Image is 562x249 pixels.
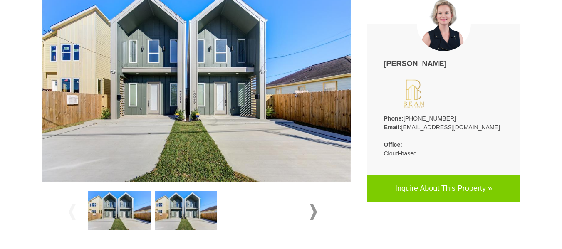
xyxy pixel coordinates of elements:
[384,141,402,148] strong: Office:
[384,124,401,131] strong: Email:
[384,115,404,122] strong: Phone:
[384,114,504,132] p: [PHONE_NUMBER] [EMAIL_ADDRESS][DOMAIN_NAME]
[367,175,520,202] a: Inquire About This Property »
[384,76,441,112] img: company logo
[384,59,504,69] h4: [PERSON_NAME]
[384,141,504,158] p: Cloud-based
